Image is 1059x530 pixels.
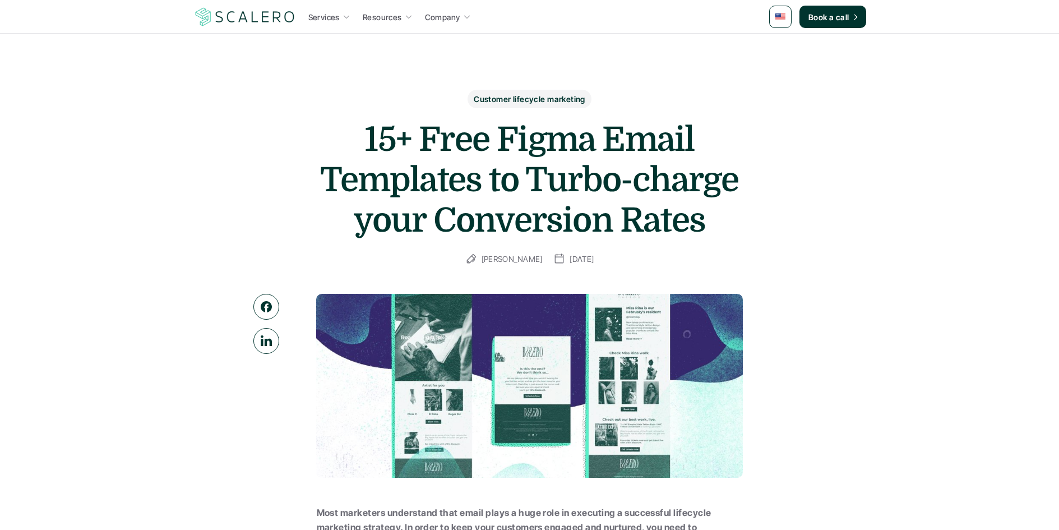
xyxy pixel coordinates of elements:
a: Book a call [799,6,866,28]
p: Book a call [808,11,849,23]
h1: 15+ Free Figma Email Templates to Turbo-charge your Conversion Rates [306,119,754,241]
a: Scalero company logo [193,7,297,27]
p: Resources [363,11,402,23]
p: Company [425,11,460,23]
p: Customer lifecycle marketing [474,93,585,105]
p: [PERSON_NAME] [482,252,543,266]
p: Services [308,11,340,23]
img: Scalero company logo [193,6,297,27]
p: [DATE] [570,252,594,266]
